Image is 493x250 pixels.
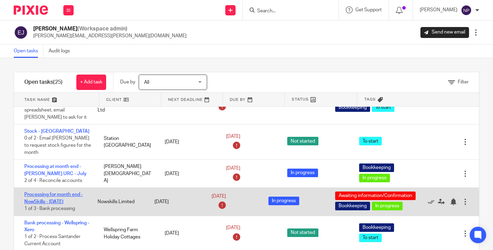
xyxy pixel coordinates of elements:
span: [DATE] [212,194,226,199]
span: Bookkeeping [335,103,370,112]
span: 0 of 2 · Email [PERSON_NAME] to request stock figures for the month [24,136,91,155]
span: [DATE] [226,225,240,230]
span: In progress [287,169,318,177]
a: Mark as done [428,198,438,205]
p: [PERSON_NAME][EMAIL_ADDRESS][PERSON_NAME][DOMAIN_NAME] [33,32,187,39]
span: 1 of 3 · Bank processing [24,206,75,211]
h2: [PERSON_NAME] [33,25,187,32]
div: [DATE] [148,195,204,209]
span: (25) [53,79,63,85]
div: Station [GEOGRAPHIC_DATA] [97,132,158,153]
a: + Add task [76,75,106,90]
a: Processing at month end - [PERSON_NAME] URC - July [24,164,87,176]
span: All [144,80,149,85]
span: To start [359,234,382,242]
div: [PERSON_NAME] [DEMOGRAPHIC_DATA] [97,160,158,187]
p: Due by [120,79,135,85]
div: [DATE] [158,135,219,149]
a: Audit logs [49,44,75,58]
span: To start [359,137,382,145]
span: In progress [268,197,299,205]
div: [DATE] [158,167,219,181]
span: 2 of 4 · Reconcile accounts [24,178,82,183]
span: Not started [287,137,318,145]
span: 1 of 2 · Process Santander Current Account [24,235,80,247]
span: [DATE] [226,166,240,171]
p: [PERSON_NAME] [420,6,457,13]
img: Pixie [14,5,48,15]
span: In progress [359,174,390,182]
h1: Open tasks [24,79,63,86]
span: [DATE] [226,134,240,139]
div: [DATE] [158,226,219,240]
div: Nowskills Limited [91,195,148,209]
span: Filter [458,80,469,84]
a: Processing for month end - NowSkills - [DATE] [24,192,83,204]
div: Wellspring Farm Holiday Cottages [97,223,158,244]
span: Status [292,96,309,102]
span: Get Support [355,8,382,12]
span: Bookkeeping [335,202,370,210]
span: To start [372,103,394,112]
span: Bookkeeping [359,163,394,172]
input: Search [256,8,318,14]
a: Bank processing - Wellspring - Xero [24,221,89,232]
span: In progress [372,202,403,210]
span: 0 of 3 · If not received spreadsheet, email [PERSON_NAME] to ask for it [24,101,87,120]
span: Not started [287,228,318,237]
span: Bookkeeping [359,223,394,232]
img: svg%3E [14,25,28,40]
a: Send new email [420,27,469,38]
img: svg%3E [461,5,472,16]
a: Open tasks [14,44,43,58]
span: (Workspace admin) [77,26,127,31]
span: Tags [364,96,376,102]
a: Stock - [GEOGRAPHIC_DATA] [24,129,89,134]
span: Awaiting information/Confirmation [335,192,416,200]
